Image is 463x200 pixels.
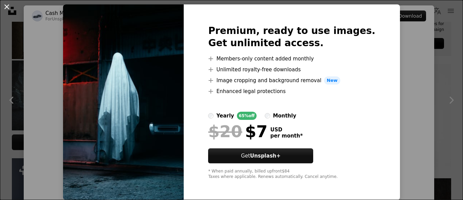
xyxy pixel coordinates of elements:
[250,153,281,159] strong: Unsplash+
[63,4,184,200] img: premium_photo-1694444269425-897fa3a0e3fa
[265,113,270,119] input: monthly
[273,112,296,120] div: monthly
[208,55,375,63] li: Members-only content added monthly
[208,148,313,163] button: GetUnsplash+
[208,123,267,140] div: $7
[270,133,303,139] span: per month *
[208,169,375,180] div: * When paid annually, billed upfront $84 Taxes where applicable. Renews automatically. Cancel any...
[208,66,375,74] li: Unlimited royalty-free downloads
[208,123,242,140] span: $20
[237,112,257,120] div: 65% off
[270,127,303,133] span: USD
[324,76,340,85] span: New
[216,112,234,120] div: yearly
[208,76,375,85] li: Image cropping and background removal
[208,113,214,119] input: yearly65%off
[208,87,375,95] li: Enhanced legal protections
[208,25,375,49] h2: Premium, ready to use images. Get unlimited access.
